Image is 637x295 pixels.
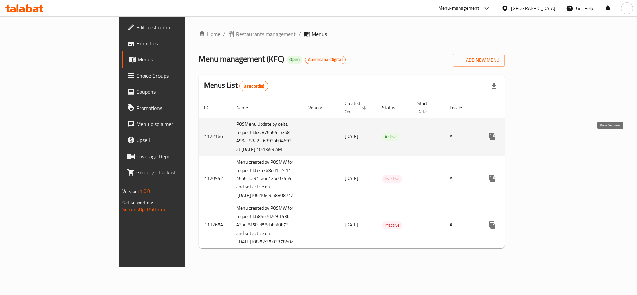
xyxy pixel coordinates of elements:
[122,51,225,68] a: Menus
[484,217,500,233] button: more
[458,56,499,65] span: Add New Menu
[136,120,220,128] span: Menu disclaimer
[231,118,303,156] td: POSMenu Update by delta request Id:3c876a64-53b8-499a-83a2-f6392ab04692 at [DATE] 10:13:59 AM
[122,148,225,164] a: Coverage Report
[453,54,505,67] button: Add New Menu
[484,171,500,187] button: more
[500,217,516,233] button: Change Status
[136,152,220,160] span: Coverage Report
[479,97,554,118] th: Actions
[122,132,225,148] a: Upsell
[382,221,402,229] span: Inactive
[122,68,225,84] a: Choice Groups
[444,118,479,156] td: All
[231,156,303,202] td: Menu created by POSMW for request Id :7a768dd1-2411-46a6-ba91-a6e12bd074b4 and set active on '[DA...
[204,103,217,112] span: ID
[138,55,220,64] span: Menus
[500,129,516,145] button: Change Status
[444,202,479,248] td: All
[511,5,555,12] div: [GEOGRAPHIC_DATA]
[140,187,150,196] span: 1.0.0
[122,198,153,207] span: Get support on:
[236,30,296,38] span: Restaurants management
[204,80,268,91] h2: Menus List
[626,5,628,12] span: J
[136,168,220,176] span: Grocery Checklist
[308,103,331,112] span: Vendor
[484,129,500,145] button: more
[122,100,225,116] a: Promotions
[382,133,399,141] span: Active
[412,118,444,156] td: -
[305,57,345,62] span: Americana-Digital
[287,57,302,62] span: Open
[500,171,516,187] button: Change Status
[228,30,296,38] a: Restaurants management
[136,104,220,112] span: Promotions
[122,35,225,51] a: Branches
[231,202,303,248] td: Menu created by POSMW for request Id :85e7d2c9-f43b-42ac-8f50-d58dabbf0b73 and set active on '[DA...
[382,175,402,183] span: Inactive
[122,187,139,196] span: Version:
[136,72,220,80] span: Choice Groups
[240,83,268,89] span: 3 record(s)
[412,202,444,248] td: -
[199,97,554,249] table: enhanced table
[136,39,220,47] span: Branches
[136,88,220,96] span: Coupons
[236,103,257,112] span: Name
[450,103,471,112] span: Locale
[417,99,436,116] span: Start Date
[239,81,269,91] div: Total records count
[299,30,301,38] li: /
[345,132,358,141] span: [DATE]
[382,103,404,112] span: Status
[345,174,358,183] span: [DATE]
[122,84,225,100] a: Coupons
[122,205,165,214] a: Support.OpsPlatform
[287,56,302,64] div: Open
[122,164,225,180] a: Grocery Checklist
[199,51,284,67] span: Menu management ( KFC )
[345,220,358,229] span: [DATE]
[136,23,220,31] span: Edit Restaurant
[438,4,480,12] div: Menu-management
[312,30,327,38] span: Menus
[412,156,444,202] td: -
[136,136,220,144] span: Upsell
[345,99,369,116] span: Created On
[444,156,479,202] td: All
[122,19,225,35] a: Edit Restaurant
[199,30,505,38] nav: breadcrumb
[122,116,225,132] a: Menu disclaimer
[486,78,502,94] div: Export file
